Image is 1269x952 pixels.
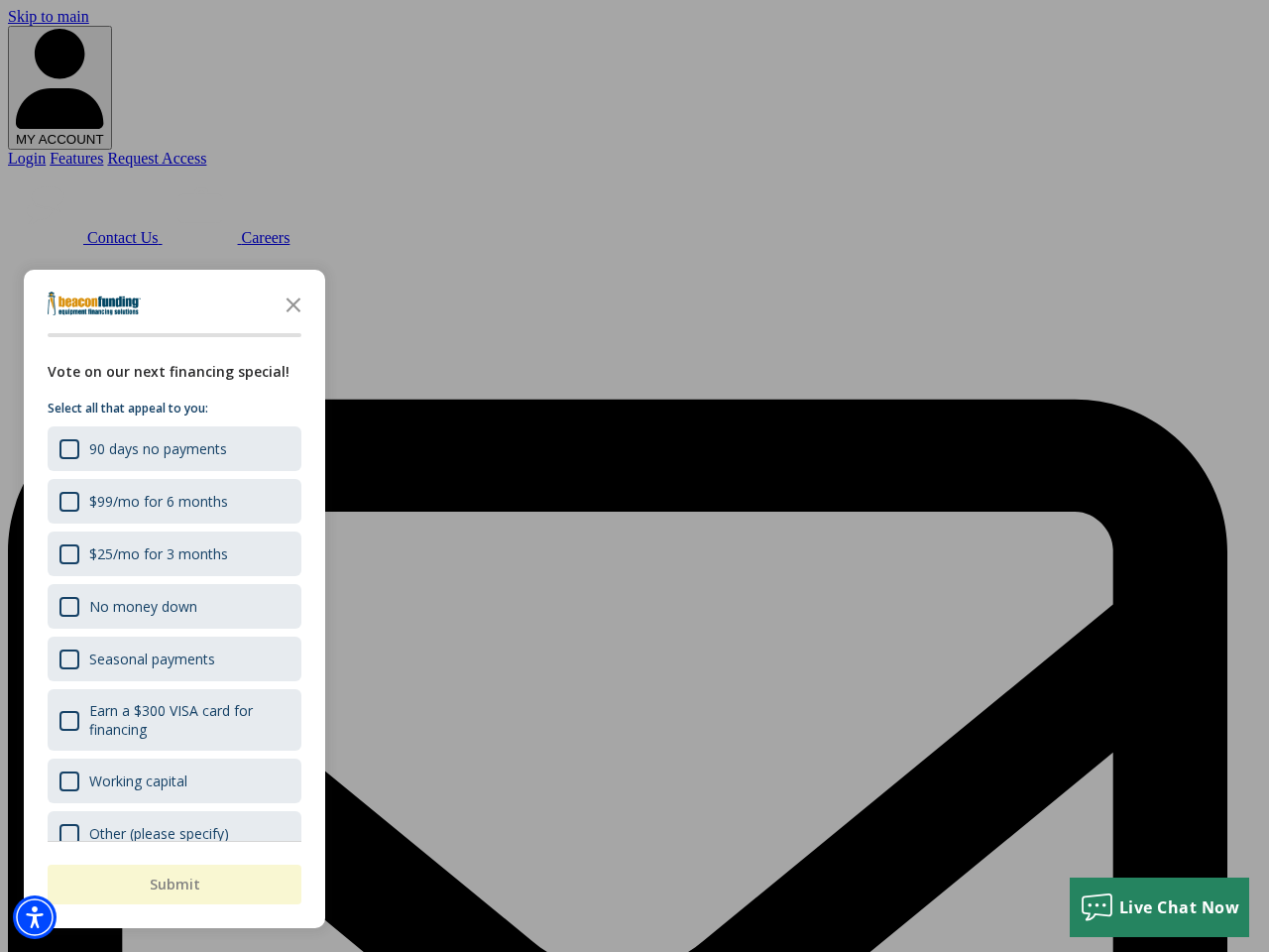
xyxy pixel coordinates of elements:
[13,895,57,939] div: Accessibility Menu
[48,584,301,629] div: No money down
[48,426,301,471] div: 90 days no payments
[1070,878,1250,937] button: Live Chat Now
[48,759,301,803] div: Working capital
[89,492,228,511] div: $99/mo for 6 months
[48,479,301,524] div: $99/mo for 6 months
[89,701,289,739] div: Earn a $300 VISA card for financing
[89,824,229,843] div: Other (please specify)
[48,689,301,751] div: Earn a $300 VISA card for financing
[48,865,301,904] button: Submit
[48,637,301,681] div: Seasonal payments
[48,292,141,315] img: Company logo
[48,811,301,856] div: Other (please specify)
[89,544,228,563] div: $25/mo for 3 months
[48,399,301,418] p: Select all that appeal to you:
[48,361,301,383] div: Vote on our next financing special!
[1119,896,1240,918] span: Live Chat Now
[89,650,215,668] div: Seasonal payments
[274,284,313,323] button: Close the survey
[48,532,301,576] div: $25/mo for 3 months
[24,270,325,928] div: Survey
[89,597,197,616] div: No money down
[89,439,227,458] div: 90 days no payments
[89,772,187,790] div: Working capital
